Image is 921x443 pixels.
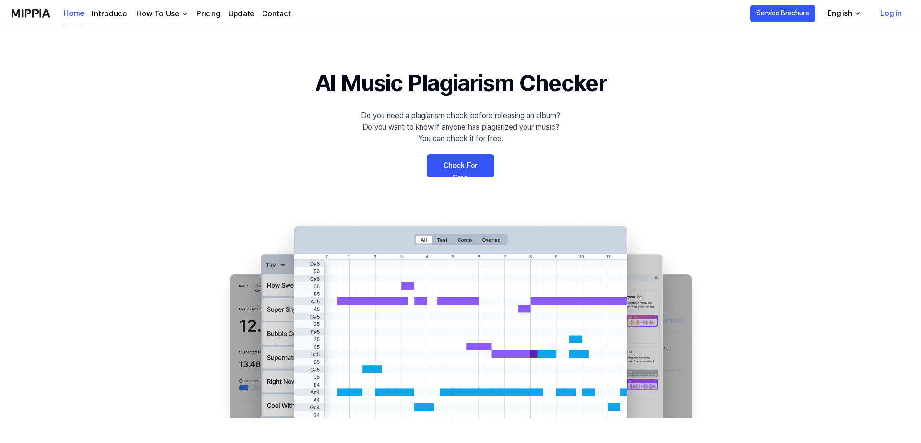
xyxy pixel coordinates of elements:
[181,10,189,18] img: down
[64,0,84,27] a: Home
[427,154,494,177] a: Check For Free
[262,8,291,20] a: Contact
[820,4,868,23] button: English
[134,8,189,20] button: How To Use
[315,66,606,100] h1: AI Music Plagiarism Checker
[361,110,560,145] div: Do you need a plagiarism check before releasing an album? Do you want to know if anyone has plagi...
[750,5,815,22] button: Service Brochure
[228,8,254,20] a: Update
[197,8,221,20] a: Pricing
[210,216,711,418] img: main Image
[92,8,127,20] a: Introduce
[134,8,181,20] div: How To Use
[826,8,854,19] div: English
